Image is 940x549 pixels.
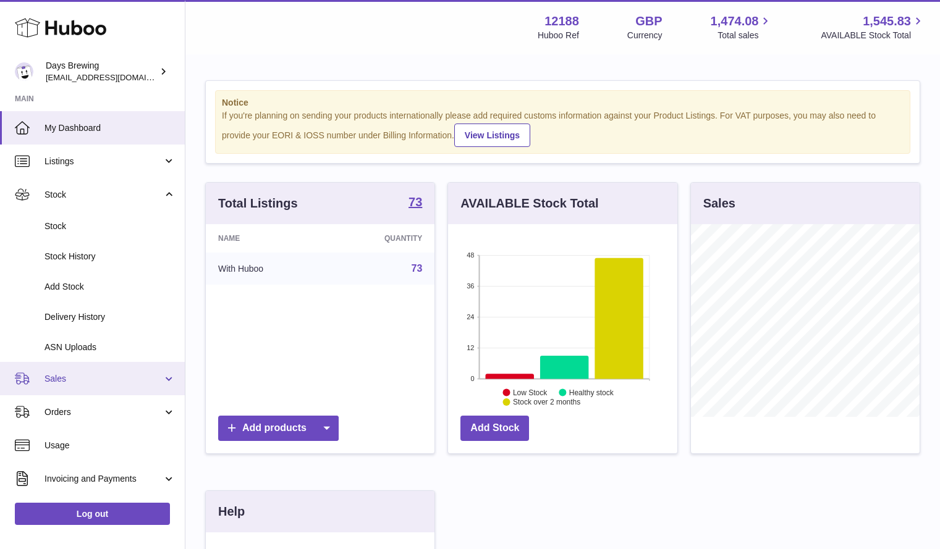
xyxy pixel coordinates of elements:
[15,503,170,525] a: Log out
[467,251,475,259] text: 48
[412,263,423,274] a: 73
[222,97,904,109] strong: Notice
[46,60,157,83] div: Days Brewing
[46,72,182,82] span: [EMAIL_ADDRESS][DOMAIN_NAME]
[460,416,529,441] a: Add Stock
[467,344,475,351] text: 12
[703,195,735,212] h3: Sales
[513,398,580,406] text: Stock over 2 months
[44,281,176,293] span: Add Stock
[44,311,176,323] span: Delivery History
[467,313,475,321] text: 24
[206,253,326,285] td: With Huboo
[409,196,422,208] strong: 73
[44,189,163,201] span: Stock
[218,195,298,212] h3: Total Listings
[467,282,475,290] text: 36
[711,13,773,41] a: 1,474.08 Total sales
[460,195,598,212] h3: AVAILABLE Stock Total
[44,440,176,451] span: Usage
[44,342,176,353] span: ASN Uploads
[718,30,773,41] span: Total sales
[218,503,245,520] h3: Help
[44,122,176,134] span: My Dashboard
[471,375,475,382] text: 0
[44,220,176,232] span: Stock
[821,13,925,41] a: 1,545.83 AVAILABLE Stock Total
[569,388,614,396] text: Healthy stock
[635,13,662,30] strong: GBP
[326,224,434,253] th: Quantity
[513,388,548,396] text: Low Stock
[454,124,530,147] a: View Listings
[222,110,904,147] div: If you're planning on sending your products internationally please add required customs informati...
[206,224,326,253] th: Name
[44,473,163,485] span: Invoicing and Payments
[544,13,579,30] strong: 12188
[44,251,176,262] span: Stock History
[821,30,925,41] span: AVAILABLE Stock Total
[15,62,33,81] img: helena@daysbrewing.com
[538,30,579,41] div: Huboo Ref
[711,13,759,30] span: 1,474.08
[627,30,663,41] div: Currency
[44,156,163,167] span: Listings
[218,416,339,441] a: Add products
[863,13,911,30] span: 1,545.83
[44,406,163,418] span: Orders
[44,373,163,385] span: Sales
[409,196,422,211] a: 73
